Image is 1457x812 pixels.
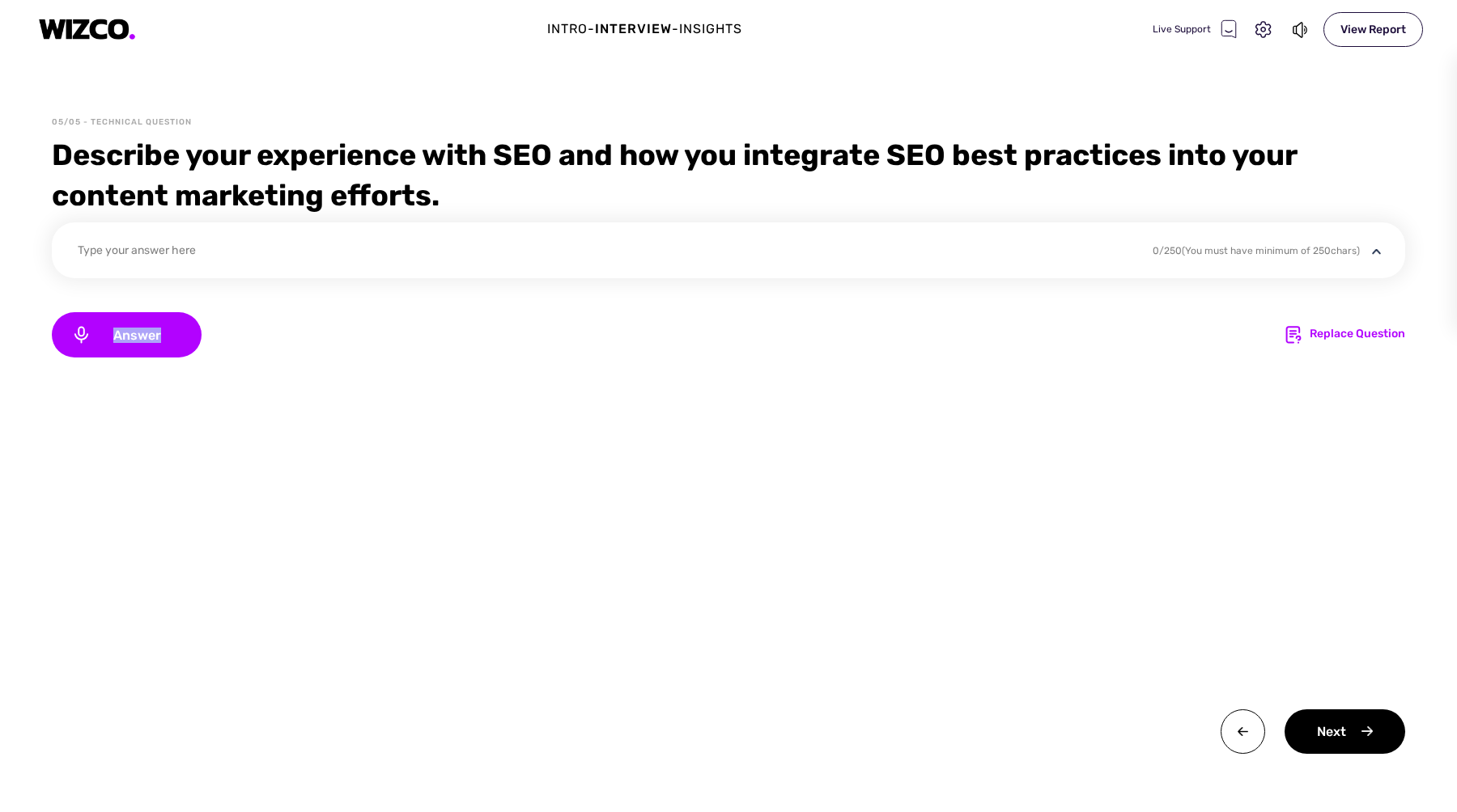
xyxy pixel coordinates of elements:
span: Answer [91,328,182,343]
img: disclosure [1366,242,1387,262]
div: Next [1285,709,1405,754]
img: twa0v+wMBzw8O7hXOoXfZwY4Rs7V4QQI7OXhSEnh6TzU1B8CMcie5QIvElVkpoMP8DJr7EI0p8Ns6ryRf5n4wFbqwEIwXmb+H... [1221,709,1265,754]
div: 0 / 250 (You must have minimum of 250 chars) [1153,243,1360,258]
div: Intro [547,19,588,39]
div: - [672,19,679,39]
div: 05/05 - Technical Question [52,116,192,129]
div: Interview [595,19,672,39]
div: Type your answer here [78,242,1132,264]
div: View Report [1323,12,1423,47]
div: Live Support [1153,19,1237,39]
div: Replace Question [1310,325,1405,345]
div: Insights [679,19,742,39]
div: - [588,19,595,39]
div: Describe your experience with SEO and how you integrate SEO best practices into your content mark... [52,135,1405,216]
img: logo [39,19,136,40]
